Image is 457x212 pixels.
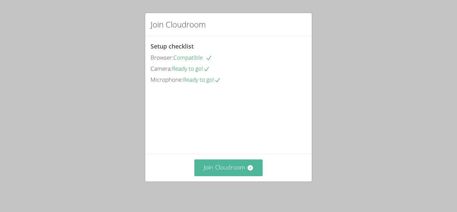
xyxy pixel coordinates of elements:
[151,54,173,61] span: Browser:
[194,159,263,176] button: Join Cloudroom
[151,18,206,30] h2: Join Cloudroom
[183,76,221,83] span: Ready to go!
[151,65,172,72] span: Camera:
[173,54,212,61] span: Compatible
[151,42,194,50] span: Setup checklist
[151,76,183,83] span: Microphone:
[172,65,210,72] span: Ready to go!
